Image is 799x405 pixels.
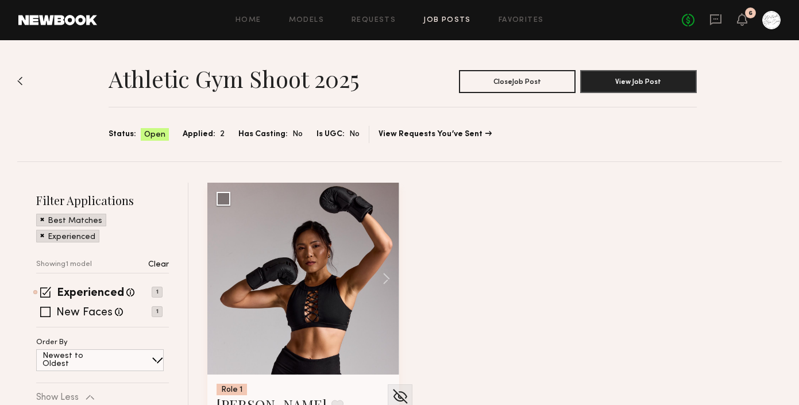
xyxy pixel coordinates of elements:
[36,339,68,346] p: Order By
[236,17,261,24] a: Home
[379,130,492,138] a: View Requests You’ve Sent
[289,17,324,24] a: Models
[109,128,136,141] span: Status:
[748,10,752,17] div: 6
[352,17,396,24] a: Requests
[48,233,95,241] p: Experienced
[217,384,247,395] div: Role 1
[36,192,169,208] h2: Filter Applications
[292,128,303,141] span: No
[57,288,124,299] label: Experienced
[144,129,165,141] span: Open
[109,64,360,93] h1: Athletic Gym Shoot 2025
[36,393,79,402] p: Show Less
[499,17,544,24] a: Favorites
[152,306,163,317] p: 1
[349,128,360,141] span: No
[391,388,409,405] img: Unhide Model
[152,287,163,298] p: 1
[238,128,288,141] span: Has Casting:
[580,70,697,93] button: View Job Post
[423,17,471,24] a: Job Posts
[17,76,23,86] img: Back to previous page
[43,352,111,368] p: Newest to Oldest
[48,217,102,225] p: Best Matches
[316,128,345,141] span: Is UGC:
[459,70,576,93] button: CloseJob Post
[148,261,169,269] p: Clear
[183,128,215,141] span: Applied:
[220,128,225,141] span: 2
[36,261,92,268] p: Showing 1 model
[56,307,113,319] label: New Faces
